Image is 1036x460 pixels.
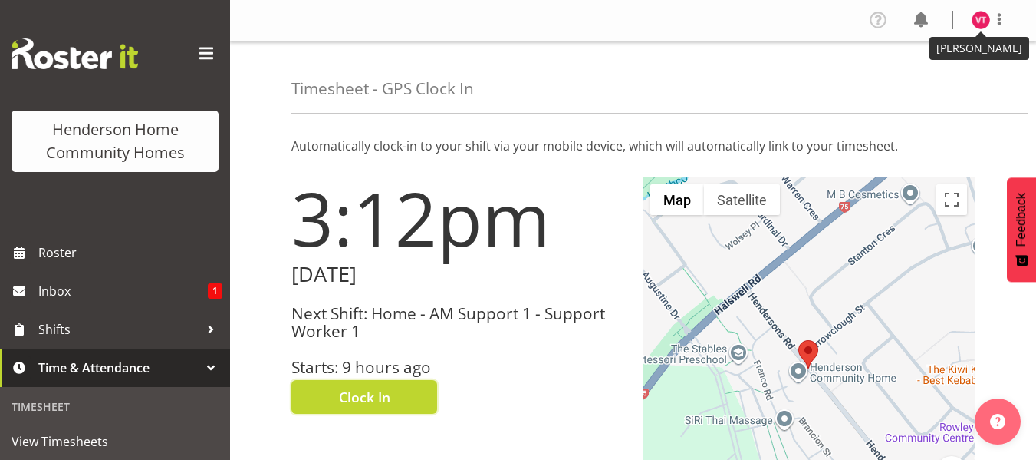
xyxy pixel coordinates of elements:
span: Clock In [339,387,390,407]
button: Toggle fullscreen view [936,184,967,215]
p: Automatically clock-in to your shift via your mobile device, which will automatically link to you... [291,137,975,155]
span: Roster [38,241,222,264]
img: help-xxl-2.png [990,414,1005,429]
span: Inbox [38,280,208,303]
h3: Next Shift: Home - AM Support 1 - Support Worker 1 [291,305,624,341]
h1: 3:12pm [291,177,624,260]
h3: Starts: 9 hours ago [291,359,624,376]
h4: Timesheet - GPS Clock In [291,80,474,98]
div: Henderson Home Community Homes [27,118,203,164]
div: Timesheet [4,391,226,422]
img: Rosterit website logo [12,38,138,69]
h2: [DATE] [291,263,624,286]
button: Show street map [650,184,704,215]
button: Clock In [291,380,437,414]
span: 1 [208,283,222,299]
span: View Timesheets [12,430,219,453]
span: Shifts [38,318,199,341]
button: Feedback - Show survey [1007,177,1036,282]
img: vanessa-thornley8527.jpg [972,11,990,29]
button: Show satellite imagery [704,184,780,215]
span: Time & Attendance [38,356,199,379]
span: Feedback [1015,193,1028,247]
